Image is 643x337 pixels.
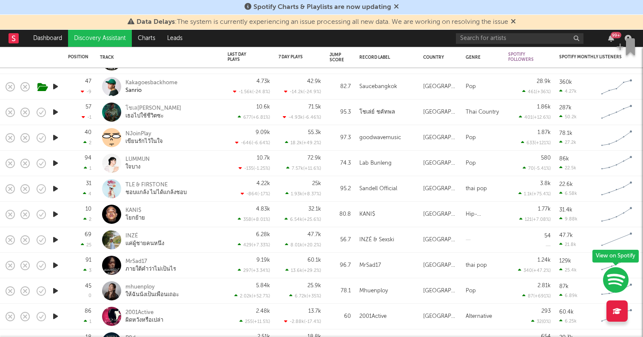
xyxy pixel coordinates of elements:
[559,318,577,324] div: 6.25k
[423,55,453,60] div: Country
[541,308,551,314] div: 293
[597,127,636,149] svg: Chart title
[559,182,573,187] div: 22.6k
[597,102,636,123] svg: Chart title
[466,158,476,168] div: Pop
[307,155,321,161] div: 72.9k
[559,54,623,60] div: Spotify Monthly Listeners
[125,156,150,171] a: LUMMUNใจบาง
[125,87,177,94] div: Sanrio
[519,114,551,120] div: 401 ( +12.6 % )
[125,130,163,138] div: NJoinPlay
[559,233,573,238] div: 47.7k
[83,191,91,197] div: 4
[125,105,181,120] a: โชเล[PERSON_NAME]เธอไปใช้ชีวิตซะ
[394,4,399,11] span: Dismiss
[521,140,551,146] div: 633 ( +121 % )
[239,166,270,171] div: -135 ( -1.25 % )
[531,319,551,324] div: 32 ( 0 % )
[256,104,270,110] div: 10.6k
[559,267,577,273] div: 25.4k
[125,309,163,317] div: 2001Active
[82,114,91,120] div: -1
[544,233,551,239] div: 54
[125,214,145,222] div: โยกย้าย
[284,319,321,324] div: -2.88k ( -17.4 % )
[312,181,321,186] div: 25k
[308,206,321,212] div: 32.1k
[68,54,88,60] div: Position
[85,155,91,161] div: 94
[125,232,164,248] a: INZÉแค่ผู้ชายคนหนึ่ง
[85,283,91,289] div: 45
[285,191,321,197] div: 1.93k ( +8.37 % )
[125,283,179,299] a: mhuenployให้ฉันนั่งเป็นเพื่อนเถอะ
[285,268,321,273] div: 13.6k ( +29.2 % )
[456,33,583,44] input: Search for artists
[559,156,569,162] div: 86k
[423,184,457,194] div: [GEOGRAPHIC_DATA]
[85,206,91,212] div: 10
[85,130,91,135] div: 40
[307,232,321,237] div: 47.7k
[359,133,401,143] div: goodwavemusic
[541,155,551,161] div: 580
[559,242,576,247] div: 21.8k
[423,260,457,271] div: [GEOGRAPHIC_DATA]
[423,311,457,322] div: [GEOGRAPHIC_DATA]
[537,79,551,84] div: 28.9k
[423,286,457,296] div: [GEOGRAPHIC_DATA]
[466,184,487,194] div: thai pop
[522,89,551,94] div: 461 ( +36 % )
[559,207,572,213] div: 31.4k
[68,30,132,47] a: Discovery Assistant
[285,140,321,146] div: 18.2k ( +49.2 % )
[235,140,270,146] div: -646 ( -6.64 % )
[238,268,270,273] div: 297 ( +3.34 % )
[125,240,164,248] div: แค่ผู้ชายคนหนึ่ง
[85,257,91,263] div: 91
[256,232,270,237] div: 6.28k
[238,242,270,248] div: 429 ( +7.33 % )
[125,130,163,146] a: NJoinPlayเขียนรักไว้ในใจ
[466,260,487,271] div: thai pop
[308,308,321,314] div: 13.7k
[540,181,551,186] div: 3.8k
[137,19,175,26] span: Data Delays
[559,89,577,94] div: 4.27k
[359,235,394,245] div: INZÉ & Sexski
[538,130,551,135] div: 1.87k
[330,311,351,322] div: 60
[466,82,476,92] div: Pop
[253,4,391,11] span: Spotify Charts & Playlists are now updating
[238,217,270,222] div: 358 ( +8.01 % )
[559,258,571,264] div: 129k
[85,308,91,314] div: 86
[286,166,321,171] div: 7.57k ( +11.6 % )
[283,114,321,120] div: -4.93k ( -6.46 % )
[359,55,410,60] div: Record Label
[423,209,457,220] div: [GEOGRAPHIC_DATA]
[597,229,636,251] svg: Chart title
[330,184,351,194] div: 95.2
[84,319,91,324] div: 1
[84,166,91,171] div: 1
[359,184,397,194] div: Sandell Official
[238,114,270,120] div: 677 ( +6.81 % )
[125,105,181,112] div: โชเล[PERSON_NAME]
[423,158,457,168] div: [GEOGRAPHIC_DATA]
[508,52,538,62] div: Spotify Followers
[308,130,321,135] div: 55.3k
[330,158,351,168] div: 74.3
[161,30,188,47] a: Leads
[518,268,551,273] div: 340 ( +47.2 % )
[511,19,516,26] span: Dismiss
[466,209,500,220] div: Hip-Hop/Rap
[466,55,495,60] div: Genre
[256,206,270,212] div: 4.83k
[538,283,551,288] div: 2.81k
[137,19,508,26] span: : The system is currently experiencing an issue processing all new data. We are working on resolv...
[284,89,321,94] div: -14.2k ( -24.9 % )
[359,286,388,296] div: Mhuenploy
[559,216,578,222] div: 9.88k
